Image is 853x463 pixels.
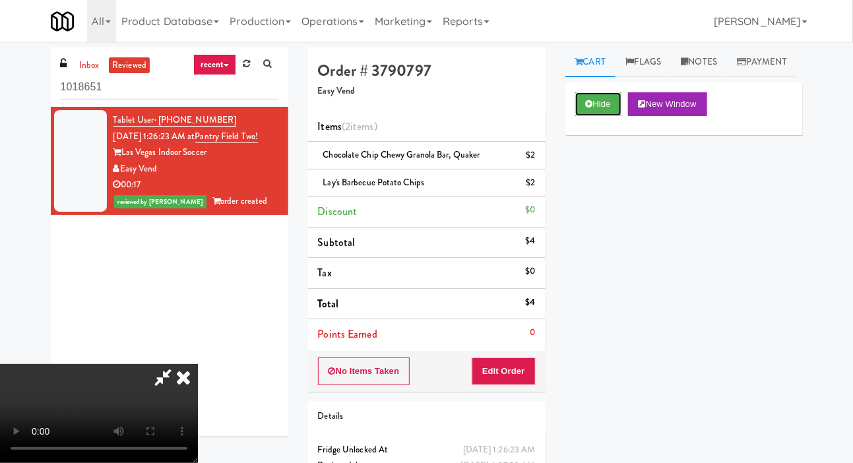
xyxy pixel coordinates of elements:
[114,195,207,208] span: reviewed by [PERSON_NAME]
[195,130,259,143] a: Pantry Field Two!
[672,47,728,77] a: Notes
[109,57,150,74] a: reviewed
[212,195,267,207] span: order created
[525,202,535,218] div: $0
[318,119,377,134] span: Items
[526,147,535,164] div: $2
[51,107,288,215] li: Tablet User· [PHONE_NUMBER][DATE] 1:26:23 AM atPantry Field Two!Las Vegas Indoor SoccerEasy Vend0...
[628,92,707,116] button: New Window
[318,296,339,311] span: Total
[323,176,425,189] span: Lay's Barbecue Potato Chips
[318,86,536,96] h5: Easy Vend
[318,265,332,280] span: Tax
[51,10,74,33] img: Micromart
[318,357,410,385] button: No Items Taken
[323,148,480,161] span: Chocolate Chip Chewy Granola Bar, Quaker
[193,54,237,75] a: recent
[113,113,237,127] a: Tablet User· [PHONE_NUMBER]
[113,144,278,161] div: Las Vegas Indoor Soccer
[61,75,278,100] input: Search vision orders
[463,442,536,458] div: [DATE] 1:26:23 AM
[76,57,103,74] a: inbox
[472,357,536,385] button: Edit Order
[113,177,278,193] div: 00:17
[318,326,377,342] span: Points Earned
[154,113,237,126] span: · [PHONE_NUMBER]
[113,161,278,177] div: Easy Vend
[318,204,358,219] span: Discount
[113,130,195,142] span: [DATE] 1:26:23 AM at
[318,62,536,79] h4: Order # 3790797
[342,119,377,134] span: (2 )
[575,92,621,116] button: Hide
[525,263,535,280] div: $0
[530,324,535,341] div: 0
[565,47,616,77] a: Cart
[727,47,797,77] a: Payment
[616,47,672,77] a: Flags
[318,408,536,425] div: Details
[350,119,374,134] ng-pluralize: items
[525,294,535,311] div: $4
[318,235,356,250] span: Subtotal
[526,175,535,191] div: $2
[318,442,536,458] div: Fridge Unlocked At
[525,233,535,249] div: $4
